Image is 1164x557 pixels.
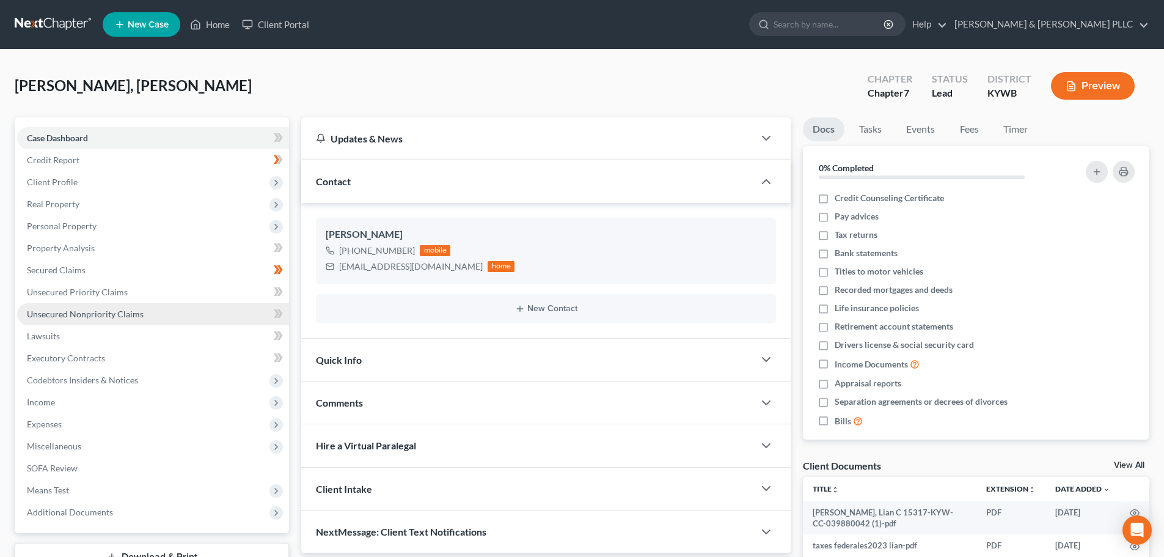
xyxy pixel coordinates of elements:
[987,72,1031,86] div: District
[819,163,874,173] strong: 0% Completed
[906,13,947,35] a: Help
[339,260,483,273] div: [EMAIL_ADDRESS][DOMAIN_NAME]
[950,117,989,141] a: Fees
[904,87,909,98] span: 7
[27,353,105,363] span: Executory Contracts
[1103,486,1110,493] i: expand_more
[27,441,81,451] span: Miscellaneous
[27,287,128,297] span: Unsecured Priority Claims
[27,199,79,209] span: Real Property
[27,419,62,429] span: Expenses
[420,245,450,256] div: mobile
[27,485,69,495] span: Means Test
[803,459,881,472] div: Client Documents
[17,303,289,325] a: Unsecured Nonpriority Claims
[17,259,289,281] a: Secured Claims
[326,304,766,314] button: New Contact
[236,13,315,35] a: Client Portal
[835,358,908,371] span: Income Documents
[835,229,877,241] span: Tax returns
[27,375,138,385] span: Codebtors Insiders & Notices
[976,534,1045,556] td: PDF
[27,265,86,275] span: Secured Claims
[27,243,95,253] span: Property Analysis
[803,117,844,141] a: Docs
[27,177,78,187] span: Client Profile
[17,237,289,259] a: Property Analysis
[948,13,1149,35] a: [PERSON_NAME] & [PERSON_NAME] PLLC
[774,13,885,35] input: Search by name...
[27,221,97,231] span: Personal Property
[27,133,88,143] span: Case Dashboard
[326,227,766,242] div: [PERSON_NAME]
[1028,486,1036,493] i: unfold_more
[803,501,976,535] td: [PERSON_NAME], Lian C 15317-KYW-CC-039880042 (1)-pdf
[976,501,1045,535] td: PDF
[17,347,289,369] a: Executory Contracts
[27,397,55,407] span: Income
[17,457,289,479] a: SOFA Review
[835,396,1008,408] span: Separation agreements or decrees of divorces
[17,149,289,171] a: Credit Report
[932,72,968,86] div: Status
[339,245,415,257] div: [PHONE_NUMBER]
[17,281,289,303] a: Unsecured Priority Claims
[1045,534,1120,556] td: [DATE]
[316,526,486,537] span: NextMessage: Client Text Notifications
[832,486,839,493] i: unfold_more
[1122,515,1152,545] div: Open Intercom Messenger
[15,76,252,94] span: [PERSON_NAME], [PERSON_NAME]
[316,440,416,451] span: Hire a Virtual Paralegal
[316,354,362,366] span: Quick Info
[868,72,912,86] div: Chapter
[835,284,953,296] span: Recorded mortgages and deeds
[835,339,974,351] span: Drivers license & social security card
[994,117,1038,141] a: Timer
[1114,461,1144,470] a: View All
[316,397,363,408] span: Comments
[27,463,78,473] span: SOFA Review
[835,415,851,427] span: Bills
[835,247,898,259] span: Bank statements
[27,155,79,165] span: Credit Report
[316,175,351,187] span: Contact
[835,192,944,204] span: Credit Counseling Certificate
[27,309,144,319] span: Unsecured Nonpriority Claims
[803,534,976,556] td: taxes federales2023 lian-pdf
[813,484,839,493] a: Titleunfold_more
[17,325,289,347] a: Lawsuits
[17,127,289,149] a: Case Dashboard
[316,483,372,495] span: Client Intake
[27,507,113,517] span: Additional Documents
[835,210,879,223] span: Pay advices
[835,265,923,278] span: Titles to motor vehicles
[184,13,236,35] a: Home
[27,331,60,341] span: Lawsuits
[835,377,901,389] span: Appraisal reports
[849,117,891,141] a: Tasks
[488,261,514,272] div: home
[835,320,953,333] span: Retirement account statements
[987,86,1031,100] div: KYWB
[316,132,739,145] div: Updates & News
[835,302,919,314] span: Life insurance policies
[896,117,945,141] a: Events
[986,484,1036,493] a: Extensionunfold_more
[1055,484,1110,493] a: Date Added expand_more
[1045,501,1120,535] td: [DATE]
[128,20,169,29] span: New Case
[932,86,968,100] div: Lead
[1051,72,1135,100] button: Preview
[868,86,912,100] div: Chapter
